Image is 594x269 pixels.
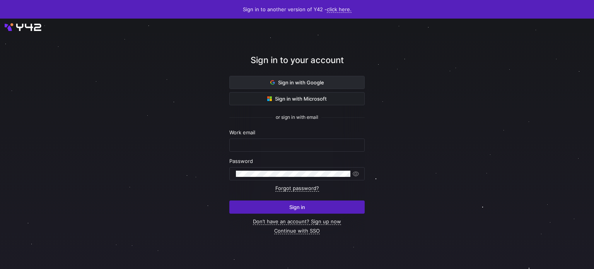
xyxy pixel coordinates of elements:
[275,185,319,192] a: Forgot password?
[229,92,365,105] button: Sign in with Microsoft
[229,54,365,76] div: Sign in to your account
[253,218,341,225] a: Don’t have an account? Sign up now
[327,6,352,13] a: click here.
[267,96,327,102] span: Sign in with Microsoft
[229,129,255,135] span: Work email
[274,228,320,234] a: Continue with SSO
[270,79,324,86] span: Sign in with Google
[229,76,365,89] button: Sign in with Google
[276,115,318,120] span: or sign in with email
[229,200,365,214] button: Sign in
[229,158,253,164] span: Password
[289,204,305,210] span: Sign in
